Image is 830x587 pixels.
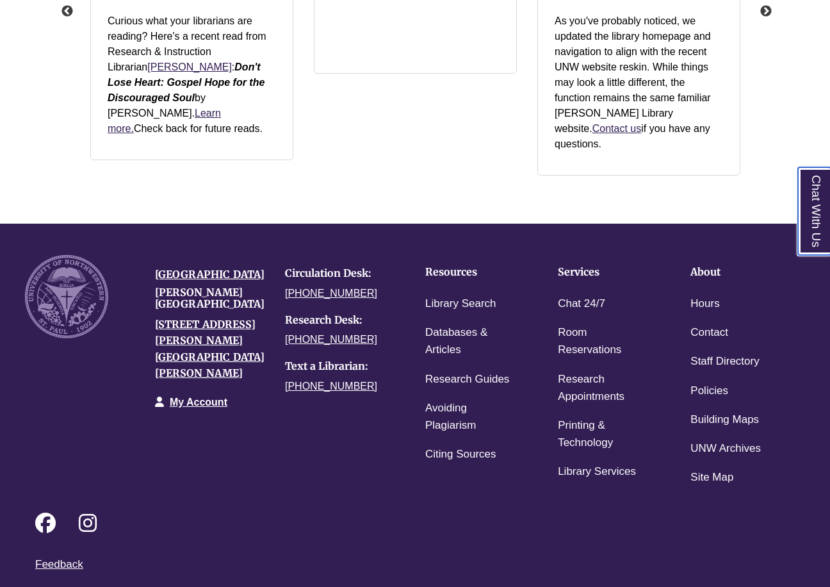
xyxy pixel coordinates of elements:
[285,361,396,372] h4: Text a Librarian:
[155,268,264,281] a: [GEOGRAPHIC_DATA]
[285,288,377,299] a: [PHONE_NUMBER]
[285,268,396,279] h4: Circulation Desk:
[147,62,232,72] a: [PERSON_NAME]
[155,318,264,380] a: [STREET_ADDRESS][PERSON_NAME][GEOGRAPHIC_DATA][PERSON_NAME]
[690,324,728,342] a: Contact
[558,463,636,481] a: Library Services
[690,411,759,429] a: Building Maps
[690,352,759,371] a: Staff Directory
[690,295,719,313] a: Hours
[592,123,641,134] a: Contact us
[35,513,56,533] i: Follow on Facebook
[285,381,377,392] a: [PHONE_NUMBER]
[690,267,783,278] h4: About
[690,440,761,458] a: UNW Archives
[61,5,74,18] button: Previous
[285,315,396,326] h4: Research Desk:
[558,324,651,360] a: Room Reservations
[285,334,377,345] a: [PHONE_NUMBER]
[170,397,227,408] a: My Account
[690,382,728,401] a: Policies
[425,324,518,360] a: Databases & Articles
[558,295,605,313] a: Chat 24/7
[558,267,651,278] h4: Services
[155,287,266,310] h4: [PERSON_NAME][GEOGRAPHIC_DATA]
[425,370,509,389] a: Research Guides
[425,445,496,464] a: Citing Sources
[558,370,651,406] a: Research Appointments
[760,5,772,18] button: Next
[425,267,518,278] h4: Resources
[558,417,651,452] a: Printing & Technology
[25,255,108,338] img: UNW seal
[555,13,723,152] p: As you've probably noticed, we updated the library homepage and navigation to align with the rece...
[108,62,264,103] strong: Don't Lose Heart: Gospel Hope for the Discouraged Soul
[35,558,83,570] a: Feedback
[690,468,733,487] a: Site Map
[108,13,276,136] p: Curious what your librarians are reading? Here's a recent read from Research & Instruction Librar...
[425,399,518,435] a: Avoiding Plagiarism
[79,513,97,533] i: Follow on Instagram
[425,295,496,313] a: Library Search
